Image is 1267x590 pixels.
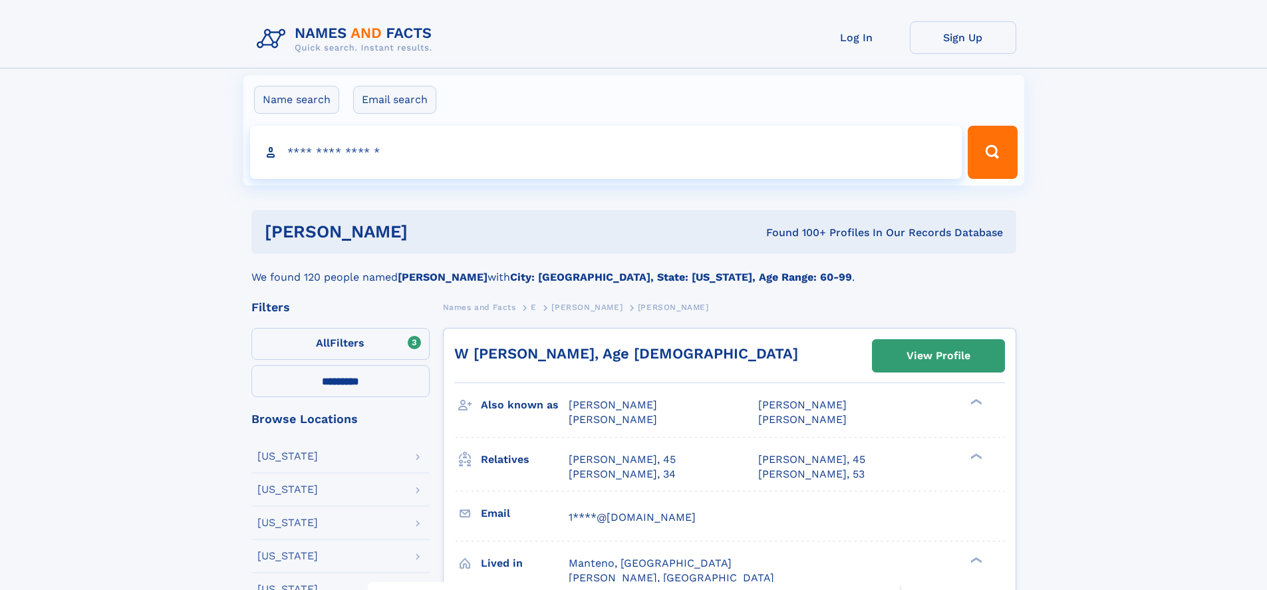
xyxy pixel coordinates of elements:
[250,126,962,179] input: search input
[257,451,318,462] div: [US_STATE]
[481,502,569,525] h3: Email
[353,86,436,114] label: Email search
[967,555,983,564] div: ❯
[758,413,847,426] span: [PERSON_NAME]
[569,571,774,584] span: [PERSON_NAME], [GEOGRAPHIC_DATA]
[251,301,430,313] div: Filters
[531,299,537,315] a: E
[443,299,516,315] a: Names and Facts
[910,21,1016,54] a: Sign Up
[257,517,318,528] div: [US_STATE]
[569,467,676,482] a: [PERSON_NAME], 34
[316,337,330,349] span: All
[481,552,569,575] h3: Lived in
[251,253,1016,285] div: We found 120 people named with .
[569,398,657,411] span: [PERSON_NAME]
[510,271,852,283] b: City: [GEOGRAPHIC_DATA], State: [US_STATE], Age Range: 60-99
[551,299,623,315] a: [PERSON_NAME]
[551,303,623,312] span: [PERSON_NAME]
[638,303,709,312] span: [PERSON_NAME]
[251,21,443,57] img: Logo Names and Facts
[481,394,569,416] h3: Also known as
[257,484,318,495] div: [US_STATE]
[569,557,732,569] span: Manteno, [GEOGRAPHIC_DATA]
[967,398,983,406] div: ❯
[587,225,1003,240] div: Found 100+ Profiles In Our Records Database
[254,86,339,114] label: Name search
[758,398,847,411] span: [PERSON_NAME]
[481,448,569,471] h3: Relatives
[251,413,430,425] div: Browse Locations
[454,345,798,362] a: W [PERSON_NAME], Age [DEMOGRAPHIC_DATA]
[803,21,910,54] a: Log In
[968,126,1017,179] button: Search Button
[531,303,537,312] span: E
[569,452,676,467] a: [PERSON_NAME], 45
[257,551,318,561] div: [US_STATE]
[873,340,1004,372] a: View Profile
[907,341,970,371] div: View Profile
[265,223,587,240] h1: [PERSON_NAME]
[758,452,865,467] a: [PERSON_NAME], 45
[758,467,865,482] a: [PERSON_NAME], 53
[251,328,430,360] label: Filters
[967,452,983,460] div: ❯
[398,271,488,283] b: [PERSON_NAME]
[569,413,657,426] span: [PERSON_NAME]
